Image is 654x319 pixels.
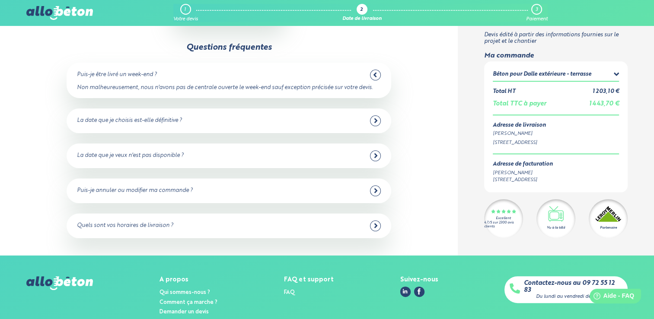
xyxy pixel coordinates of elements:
div: Partenaire [600,225,617,230]
img: allobéton [26,6,93,20]
div: Paiement [526,16,548,22]
div: Questions fréquentes [186,43,272,52]
div: 1 203,10 € [592,89,619,95]
div: Total HT [493,89,515,95]
div: Béton pour Dalle extérieure - terrasse [493,71,591,78]
div: 3 [535,7,537,13]
a: Comment ça marche ? [160,300,217,305]
a: 3 Paiement [526,4,548,22]
img: allobéton [26,276,93,290]
div: [PERSON_NAME] [493,130,619,137]
div: Quels sont vos horaires de livraison ? [77,223,173,229]
div: A propos [160,276,217,284]
div: Adresse de facturation [493,161,553,167]
div: Excellent [496,217,511,220]
div: La date que je veux n'est pas disponible ? [77,153,184,159]
div: Votre devis [173,16,198,22]
div: Total TTC à payer [493,100,546,107]
a: Qui sommes-nous ? [160,290,210,295]
div: Vu à la télé [547,225,565,230]
div: 2 [360,7,363,13]
a: 2 Date de livraison [342,4,382,22]
div: [PERSON_NAME] [493,169,553,176]
iframe: Help widget launcher [577,285,644,309]
div: 4.7/5 sur 2300 avis clients [484,220,523,228]
a: 1 Votre devis [173,4,198,22]
div: 1 [184,7,186,13]
span: 1 443,70 € [589,100,619,106]
div: Puis-je être livré un week-end ? [77,72,157,78]
div: [STREET_ADDRESS] [493,176,553,184]
div: FAQ et support [284,276,334,284]
div: Suivez-nous [400,276,438,284]
summary: Béton pour Dalle extérieure - terrasse [493,70,619,80]
div: Date de livraison [342,16,382,22]
div: La date que je choisis est-elle définitive ? [77,118,182,124]
div: Du lundi au vendredi de 9h à 18h [536,294,610,300]
div: Puis-je annuler ou modifier ma commande ? [77,188,193,194]
a: Contactez-nous au 09 72 55 12 83 [523,280,622,294]
a: Demander un devis [160,309,209,315]
div: Ma commande [484,51,628,59]
p: Devis édité à partir des informations fournies sur le projet et le chantier [484,32,628,45]
div: [STREET_ADDRESS] [493,139,619,147]
a: FAQ [284,290,295,295]
div: Non malheureusement, nous n'avons pas de centrale ouverte le week-end sauf exception précisée sur... [77,85,380,91]
div: Adresse de livraison [493,122,619,128]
